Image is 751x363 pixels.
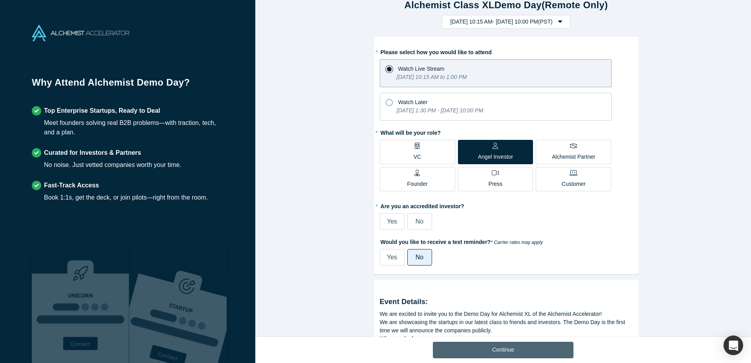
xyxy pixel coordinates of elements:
[44,182,99,189] strong: Fast-Track Access
[442,15,570,29] button: [DATE] 10:15 AM- [DATE] 10:00 PM(PST)
[398,99,428,105] span: Watch Later
[380,46,633,57] label: Please select how you would like to attend
[44,193,208,202] div: Book 1:1s, get the deck, or join pilots—right from the room.
[414,153,421,161] p: VC
[416,254,423,260] span: No
[380,200,633,211] label: Are you an accredited investor?
[433,342,573,358] button: Continue
[407,180,427,188] p: Founder
[478,153,513,161] p: Angel Investor
[552,153,595,161] p: Alchemist Partner
[44,107,160,114] strong: Top Enterprise Startups, Ready to Deal
[387,254,397,260] span: Yes
[398,66,445,72] span: Watch Live Stream
[380,235,633,246] label: Would you like to receive a text reminder?
[416,218,423,225] span: No
[397,107,483,114] i: [DATE] 1:30 PM - [DATE] 10:00 PM
[380,318,633,335] div: We are showcasing the startups in our latest class to friends and investors. The Demo Day is the ...
[129,247,227,363] img: Prism AI
[489,180,503,188] p: Press
[562,180,586,188] p: Customer
[32,75,223,95] h1: Why Attend Alchemist Demo Day?
[44,149,141,156] strong: Curated for Investors & Partners
[44,160,181,170] div: No noise. Just vetted companies worth your time.
[380,126,633,137] label: What will be your role?
[387,218,397,225] span: Yes
[44,118,223,137] div: Meet founders solving real B2B problems—with traction, tech, and a plan.
[491,240,543,245] em: * Carrier rates may apply
[380,298,428,306] strong: Event Details:
[32,247,129,363] img: Robust Technologies
[32,25,129,41] img: Alchemist Accelerator Logo
[380,335,425,342] strong: When and where:
[380,310,633,318] div: We are excited to invite you to the Demo Day for Alchemist XL of the Alchemist Accelerator!
[397,74,467,80] i: [DATE] 10:15 AM to 1:00 PM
